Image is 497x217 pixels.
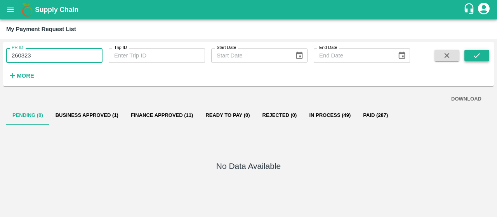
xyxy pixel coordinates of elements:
div: customer-support [463,3,477,17]
button: Ready To Pay (0) [199,106,256,125]
button: Paid (287) [357,106,394,125]
button: Choose date [292,48,307,63]
button: DOWNLOAD [448,92,485,106]
button: Finance Approved (11) [125,106,200,125]
a: Supply Chain [35,4,463,15]
button: Rejected (0) [256,106,303,125]
img: logo [19,2,35,17]
button: Choose date [394,48,409,63]
input: Enter PR ID [6,48,103,63]
b: Supply Chain [35,6,78,14]
label: PR ID [12,45,23,51]
input: Enter Trip ID [109,48,205,63]
label: End Date [319,45,337,51]
button: open drawer [2,1,19,19]
input: End Date [314,48,391,63]
button: In Process (49) [303,106,357,125]
div: account of current user [477,2,491,18]
h5: No Data Available [216,161,281,172]
button: Business Approved (1) [49,106,125,125]
input: Start Date [211,48,289,63]
label: Start Date [217,45,236,51]
button: Pending (0) [6,106,49,125]
button: More [6,69,36,82]
strong: More [17,73,34,79]
div: My Payment Request List [6,24,76,34]
label: Trip ID [114,45,127,51]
